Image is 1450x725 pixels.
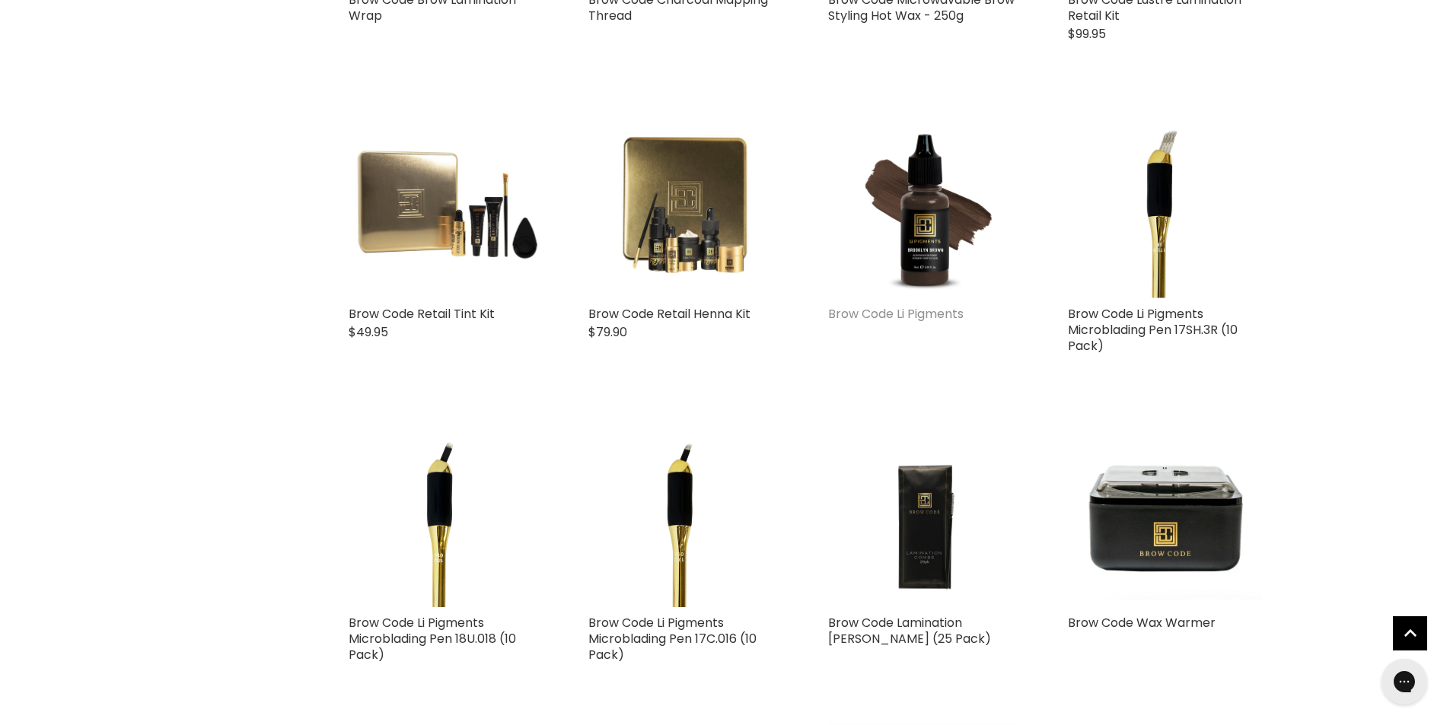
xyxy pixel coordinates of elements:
span: $79.90 [588,323,627,341]
a: Brow Code Li Pigments Microblading Pen 17C.016 (10 Pack) Brow Code Li Pigments Microblading Pen 1... [588,413,782,607]
a: Brow Code Li Pigments Microblading Pen 18U.018 (10 Pack) Brow Code Li Pigments Microblading Pen 1... [349,413,543,607]
a: Brow Code Lamination [PERSON_NAME] (25 Pack) [828,614,991,647]
a: Brow Code Li Pigments Brow Code Li Pigments [828,104,1022,298]
img: Brow Code Wax Warmer [1068,413,1262,607]
img: Brow Code Li Pigments [828,104,1022,298]
a: Brow Code Retail Henna Kit Brow Code Retail Henna Kit [588,104,782,298]
img: Brow Code Li Pigments Microblading Pen 17SH.3R (10 Pack) [1068,104,1262,298]
img: Brow Code Lamination Combs (25 Pack) [828,413,1022,607]
img: Brow Code Li Pigments Microblading Pen 18U.018 (10 Pack) [349,413,543,607]
a: Brow Code Wax Warmer [1068,614,1216,631]
span: $49.95 [349,323,388,341]
a: Brow Code Retail Tint Kit Brow Code Retail Tint Kit [349,104,543,298]
a: Brow Code Retail Tint Kit [349,305,495,323]
a: Brow Code Li Pigments Microblading Pen 17SH.3R (10 Pack) Brow Code Li Pigments Microblading Pen 1... [1068,104,1262,298]
img: Brow Code Retail Henna Kit [588,104,782,298]
a: Brow Code Li Pigments Microblading Pen 18U.018 (10 Pack) [349,614,516,663]
a: Brow Code Wax Warmer Brow Code Wax Warmer [1068,413,1262,607]
a: Brow Code Li Pigments Microblading Pen 17C.016 (10 Pack) [588,614,757,663]
iframe: Gorgias live chat messenger [1374,653,1435,710]
a: Brow Code Lamination Combs (25 Pack) Brow Code Lamination Combs (25 Pack) [828,413,1022,607]
img: Brow Code Retail Tint Kit [349,104,543,298]
img: Brow Code Li Pigments Microblading Pen 17C.016 (10 Pack) [588,413,782,607]
span: $99.95 [1068,25,1106,43]
a: Brow Code Li Pigments [828,305,964,323]
a: Brow Code Retail Henna Kit [588,305,750,323]
a: Brow Code Li Pigments Microblading Pen 17SH.3R (10 Pack) [1068,305,1238,355]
